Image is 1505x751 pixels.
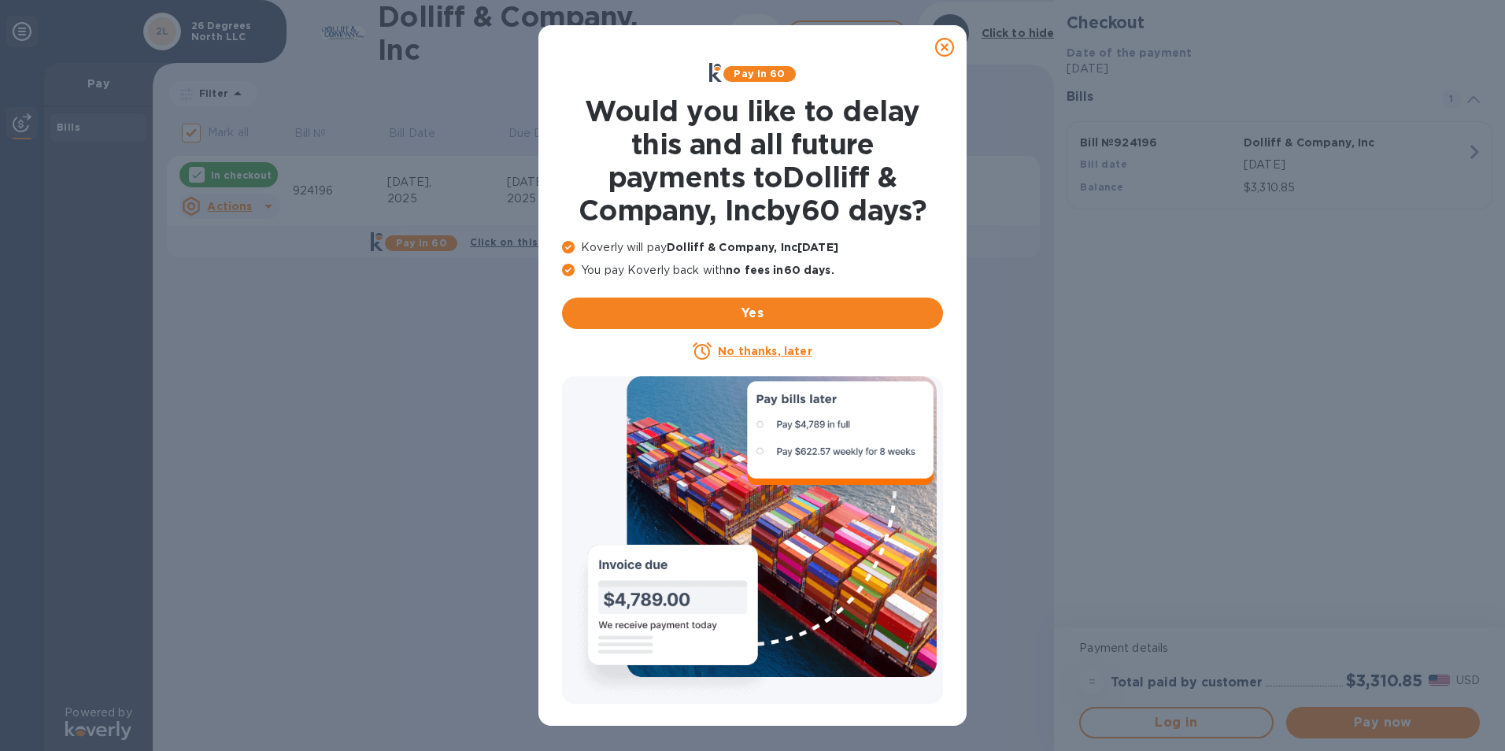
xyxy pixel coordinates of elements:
[562,262,943,279] p: You pay Koverly back with
[562,94,943,227] h1: Would you like to delay this and all future payments to Dolliff & Company, Inc by 60 days ?
[734,68,785,80] b: Pay in 60
[726,264,834,276] b: no fees in 60 days .
[562,239,943,256] p: Koverly will pay
[575,304,930,323] span: Yes
[562,298,943,329] button: Yes
[667,241,838,253] b: Dolliff & Company, Inc [DATE]
[718,345,812,357] u: No thanks, later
